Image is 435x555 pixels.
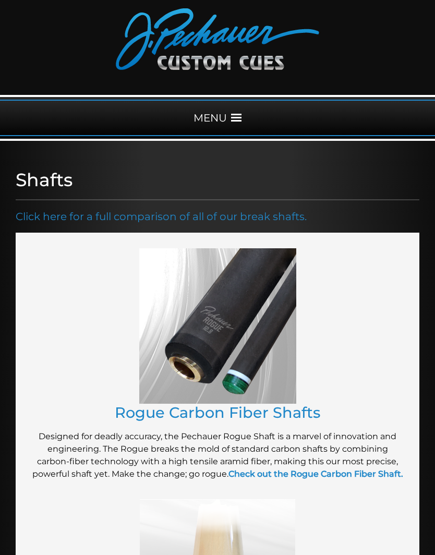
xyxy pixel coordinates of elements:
p: Designed for deadly accuracy, the Pechauer Rogue Shaft is a marvel of innovation and engineering.... [31,430,404,480]
h1: Shafts [16,170,419,191]
a: Check out the Rogue Carbon Fiber Shaft. [228,469,403,479]
a: Rogue Carbon Fiber Shafts [115,403,320,421]
img: Pechauer Custom Cues [116,8,319,70]
a: Click here for a full comparison of all of our break shafts. [16,210,307,223]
